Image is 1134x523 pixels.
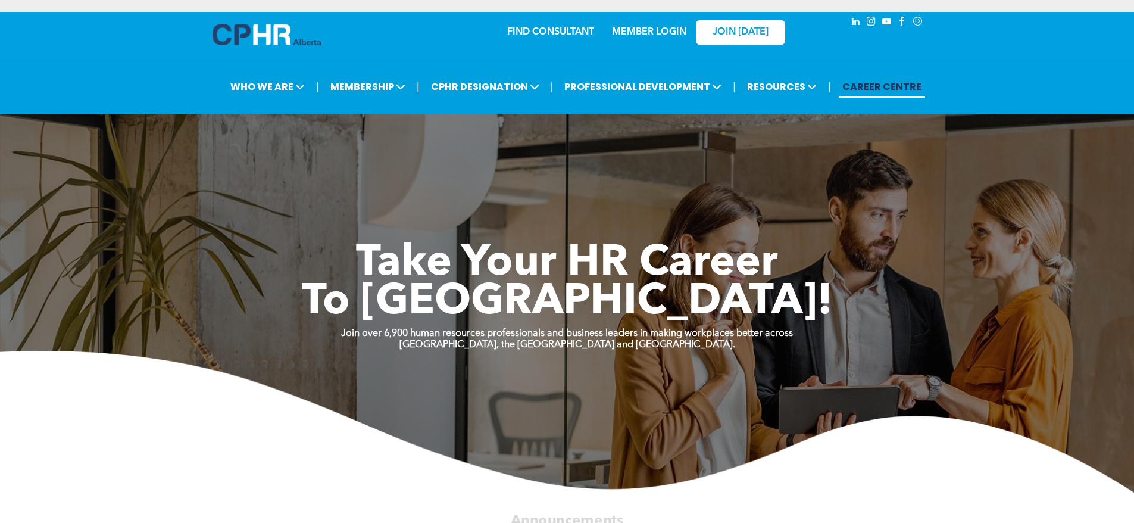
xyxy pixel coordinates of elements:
strong: [GEOGRAPHIC_DATA], the [GEOGRAPHIC_DATA] and [GEOGRAPHIC_DATA]. [399,340,735,350]
img: A blue and white logo for cp alberta [213,24,321,45]
strong: Join over 6,900 human resources professionals and business leaders in making workplaces better ac... [341,329,793,338]
a: MEMBER LOGIN [612,27,686,37]
li: | [828,74,831,99]
span: WHO WE ARE [227,76,308,98]
span: MEMBERSHIP [327,76,409,98]
span: To [GEOGRAPHIC_DATA]! [302,281,833,324]
li: | [551,74,554,99]
a: JOIN [DATE] [696,20,785,45]
a: instagram [865,15,878,31]
span: RESOURCES [743,76,820,98]
a: CAREER CENTRE [839,76,925,98]
li: | [316,74,319,99]
span: JOIN [DATE] [713,27,769,38]
a: facebook [896,15,909,31]
span: PROFESSIONAL DEVELOPMENT [561,76,725,98]
a: linkedin [849,15,863,31]
span: Take Your HR Career [356,242,778,285]
a: FIND CONSULTANT [507,27,594,37]
a: youtube [880,15,894,31]
li: | [417,74,420,99]
li: | [733,74,736,99]
span: CPHR DESIGNATION [427,76,543,98]
a: Social network [911,15,924,31]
